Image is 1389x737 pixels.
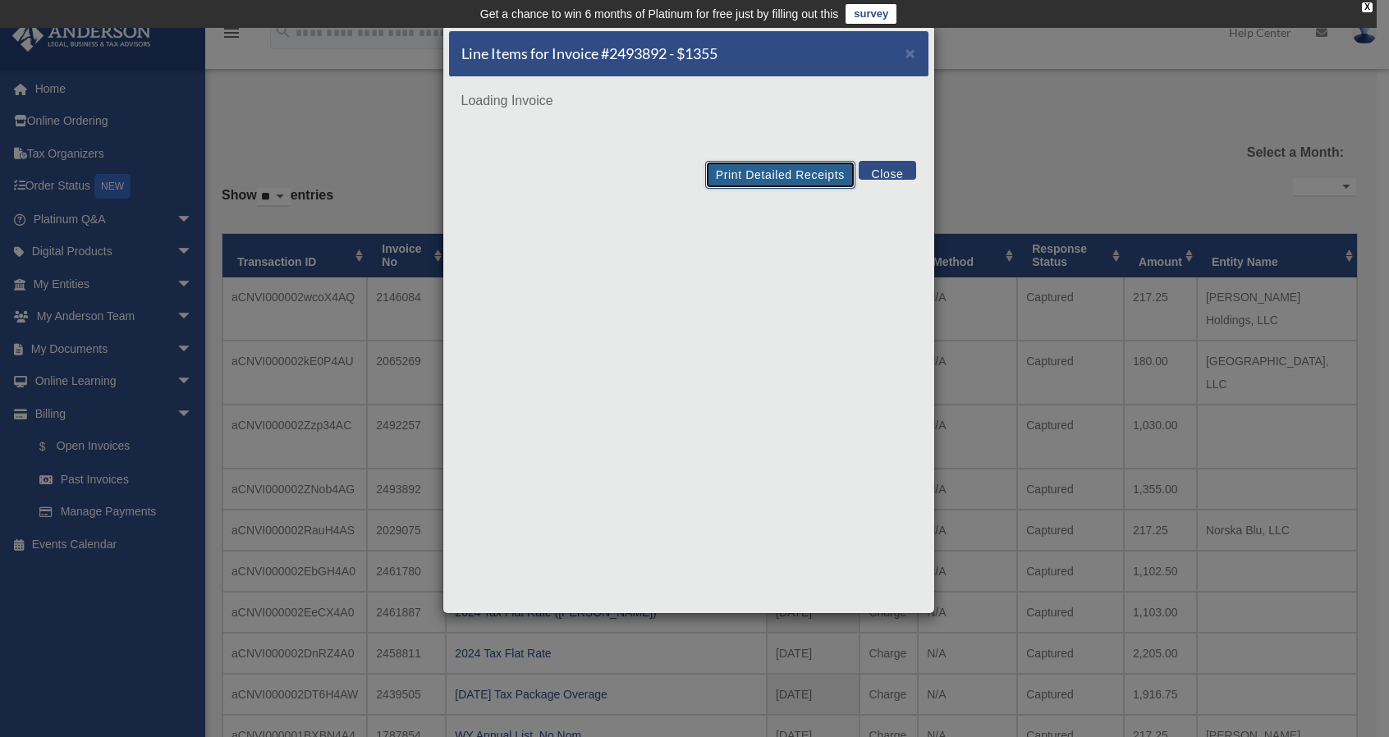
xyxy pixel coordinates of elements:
a: survey [846,4,896,24]
button: Print Detailed Receipts [705,161,855,189]
p: Loading Invoice [461,89,916,112]
div: close [1362,2,1373,12]
button: Close [859,161,915,180]
div: Get a chance to win 6 months of Platinum for free just by filling out this [480,4,839,24]
button: Close [905,44,916,62]
span: × [905,43,916,62]
h5: Line Items for Invoice #2493892 - $1355 [461,43,717,64]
